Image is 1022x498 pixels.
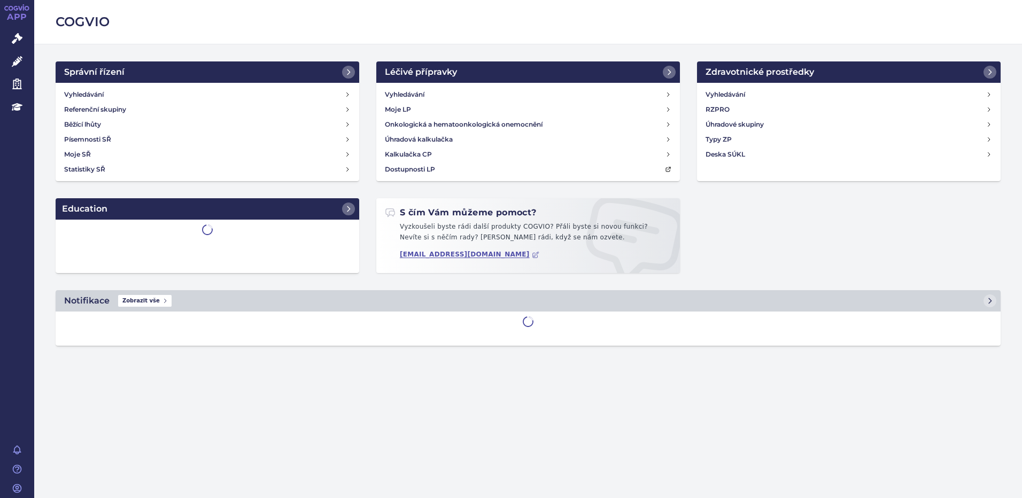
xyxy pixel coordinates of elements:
a: Referenční skupiny [60,102,355,117]
a: Typy ZP [701,132,996,147]
h4: Kalkulačka CP [385,149,432,160]
a: RZPRO [701,102,996,117]
span: Zobrazit vše [118,295,172,307]
h2: COGVIO [56,13,1001,31]
a: Dostupnosti LP [381,162,676,177]
a: Správní řízení [56,61,359,83]
a: Education [56,198,359,220]
a: Úhradové skupiny [701,117,996,132]
h4: Deska SÚKL [706,149,745,160]
h4: Moje SŘ [64,149,91,160]
h4: Moje LP [385,104,411,115]
h4: RZPRO [706,104,730,115]
a: Zdravotnické prostředky [697,61,1001,83]
h4: Úhradová kalkulačka [385,134,453,145]
a: Vyhledávání [60,87,355,102]
h4: Statistiky SŘ [64,164,105,175]
a: Písemnosti SŘ [60,132,355,147]
h4: Onkologická a hematoonkologická onemocnění [385,119,543,130]
h4: Písemnosti SŘ [64,134,111,145]
h4: Vyhledávání [64,89,104,100]
a: Deska SÚKL [701,147,996,162]
h2: Notifikace [64,294,110,307]
a: Úhradová kalkulačka [381,132,676,147]
h4: Typy ZP [706,134,732,145]
h4: Referenční skupiny [64,104,126,115]
h4: Vyhledávání [706,89,745,100]
a: Léčivé přípravky [376,61,680,83]
a: Vyhledávání [701,87,996,102]
h4: Úhradové skupiny [706,119,764,130]
a: Moje LP [381,102,676,117]
h2: Education [62,203,107,215]
a: Kalkulačka CP [381,147,676,162]
a: [EMAIL_ADDRESS][DOMAIN_NAME] [400,251,539,259]
p: Vyzkoušeli byste rádi další produkty COGVIO? Přáli byste si novou funkci? Nevíte si s něčím rady?... [385,222,671,247]
a: Vyhledávání [381,87,676,102]
a: Běžící lhůty [60,117,355,132]
h4: Vyhledávání [385,89,424,100]
a: Onkologická a hematoonkologická onemocnění [381,117,676,132]
h4: Dostupnosti LP [385,164,435,175]
a: Moje SŘ [60,147,355,162]
h2: Léčivé přípravky [385,66,457,79]
h4: Běžící lhůty [64,119,101,130]
h2: S čím Vám můžeme pomoct? [385,207,537,219]
h2: Správní řízení [64,66,125,79]
h2: Zdravotnické prostředky [706,66,814,79]
a: NotifikaceZobrazit vše [56,290,1001,312]
a: Statistiky SŘ [60,162,355,177]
